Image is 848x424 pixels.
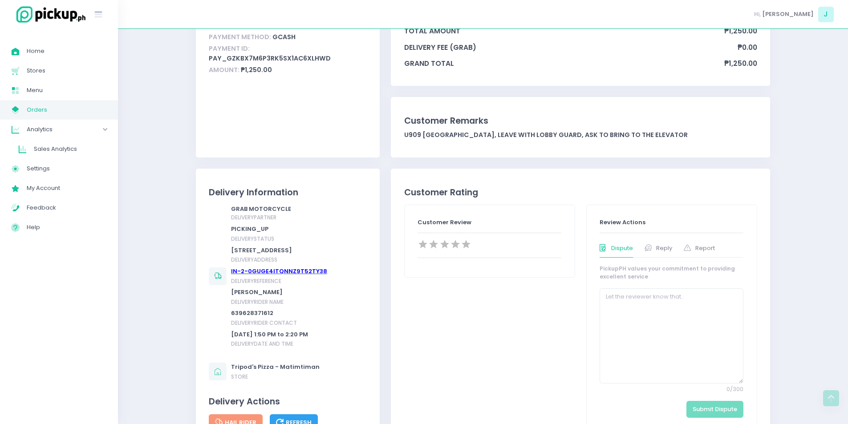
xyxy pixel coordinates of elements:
[27,182,107,194] span: My Account
[231,319,297,327] span: delivery rider contact
[209,65,367,77] div: ₱1,250.00
[231,340,293,347] span: Delivery date and time
[231,235,274,242] span: delivery status
[27,65,107,77] span: Stores
[27,222,107,233] span: Help
[209,31,367,43] div: gcash
[404,186,757,199] div: Customer Rating
[27,202,107,214] span: Feedback
[209,186,367,199] div: Delivery Information
[404,130,757,140] div: U909 [GEOGRAPHIC_DATA], Leave with lobby guard, Ask to bring to the elevator
[686,401,743,418] button: Submit Dispute
[695,244,715,253] span: Report
[231,298,284,306] span: delivery rider name
[231,246,327,255] div: [STREET_ADDRESS]
[27,45,107,57] span: Home
[27,124,78,135] span: Analytics
[231,363,320,372] div: Tripod's Pizza - Matimtiman
[209,44,250,53] span: Payment ID:
[11,5,87,24] img: logo
[600,218,645,226] span: Review Actions
[754,10,761,19] span: Hi,
[600,385,744,394] span: 0 / 300
[231,205,327,222] div: GRAB MOTORCYCLE
[418,218,471,226] span: Customer Review
[231,225,327,234] div: PICKING_UP
[404,42,738,52] span: delivery fee (grab)
[600,265,744,281] div: PickupPH values your commitment to providing excellent service
[231,288,327,297] div: [PERSON_NAME]
[231,277,281,285] span: delivery reference
[27,85,107,96] span: Menu
[231,373,248,380] span: store
[231,267,327,275] a: IN-2-0GUGE4ITQNNZ9T52TY38
[209,65,239,74] span: Amount:
[27,104,107,116] span: Orders
[231,214,276,221] span: delivery partner
[404,26,724,36] span: total amount
[404,114,757,127] div: Customer Remarks
[231,309,327,318] div: 639628371612
[209,395,367,408] div: Delivery Actions
[27,163,107,174] span: Settings
[231,256,277,263] span: delivery address
[818,7,834,22] span: J
[611,244,633,253] span: Dispute
[724,58,757,69] span: ₱1,250.00
[231,330,327,339] div: [DATE] 1:50 PM to 2:20 PM
[724,26,757,36] span: ₱1,250.00
[209,32,271,41] span: Payment Method:
[738,42,757,52] span: ₱0.00
[656,244,672,253] span: Reply
[404,58,724,69] span: grand total
[762,10,814,19] span: [PERSON_NAME]
[34,143,107,155] span: Sales Analytics
[209,43,367,65] div: pay_GzkbX7m6p3Rk5Sx1AC6XLhwD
